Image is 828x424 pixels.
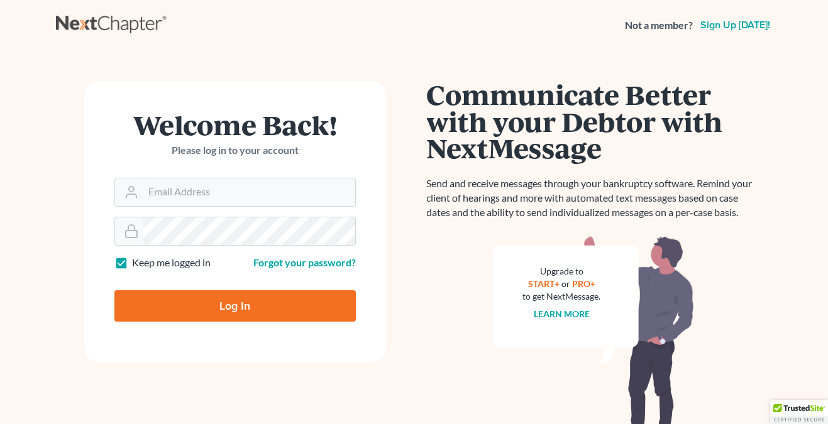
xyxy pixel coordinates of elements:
[534,308,590,319] a: Learn more
[625,18,693,33] strong: Not a member?
[427,81,760,161] h1: Communicate Better with your Debtor with NextMessage
[561,278,570,289] span: or
[132,256,211,270] label: Keep me logged in
[114,111,356,138] h1: Welcome Back!
[253,256,356,268] a: Forgot your password?
[523,265,601,278] div: Upgrade to
[528,278,560,289] a: START+
[114,143,356,158] p: Please log in to your account
[523,290,601,303] div: to get NextMessage.
[143,178,355,206] input: Email Address
[770,400,828,424] div: TrustedSite Certified
[114,290,356,322] input: Log In
[427,177,760,220] p: Send and receive messages through your bankruptcy software. Remind your client of hearings and mo...
[698,20,773,30] a: Sign up [DATE]!
[572,278,595,289] a: PRO+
